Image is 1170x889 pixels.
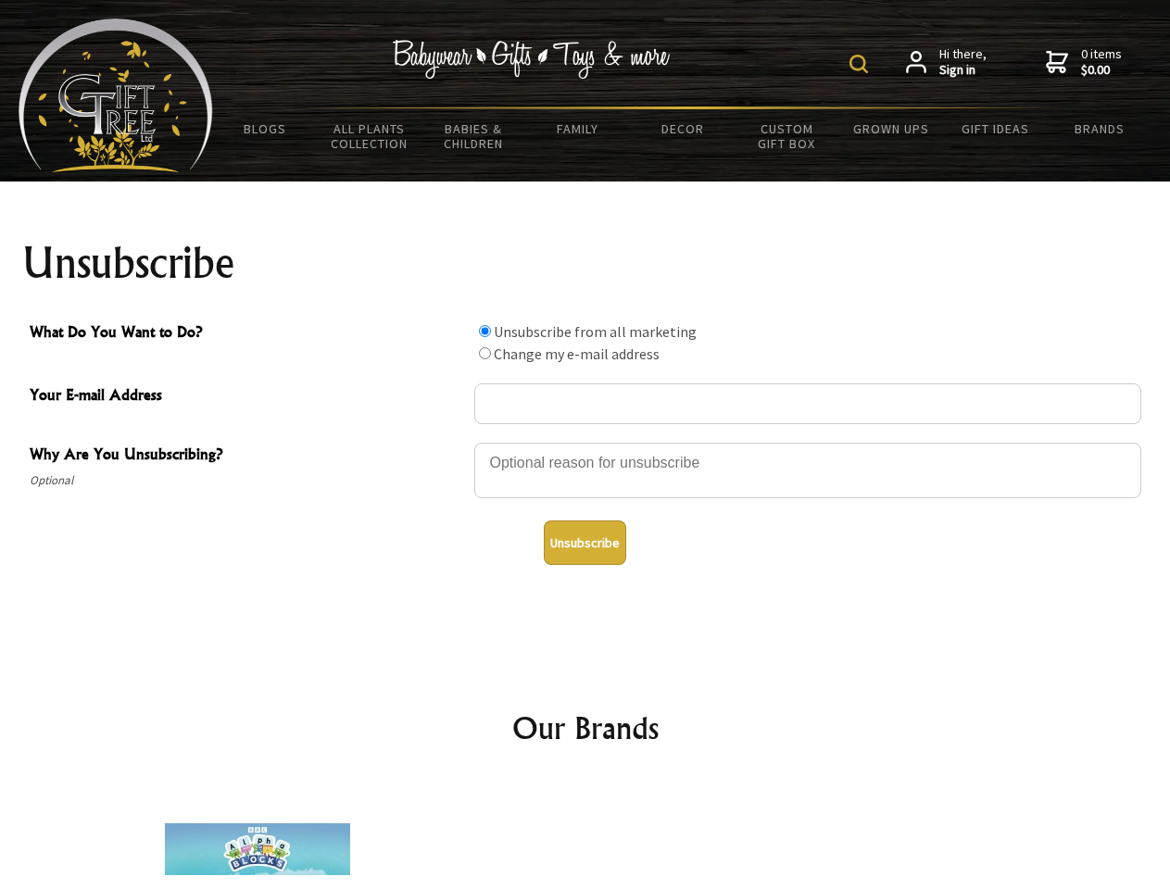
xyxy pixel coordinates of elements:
[421,109,526,163] a: Babies & Children
[906,46,987,79] a: Hi there,Sign in
[939,62,987,79] strong: Sign in
[494,322,697,341] label: Unsubscribe from all marketing
[19,19,213,172] img: Babyware - Gifts - Toys and more...
[526,109,631,148] a: Family
[474,443,1141,498] textarea: Why Are You Unsubscribing?
[939,46,987,79] span: Hi there,
[849,55,868,73] img: product search
[22,241,1149,285] h1: Unsubscribe
[1081,45,1122,79] span: 0 items
[479,325,491,337] input: What Do You Want to Do?
[37,706,1134,750] h2: Our Brands
[479,347,491,359] input: What Do You Want to Do?
[1046,46,1122,79] a: 0 items$0.00
[30,443,465,470] span: Why Are You Unsubscribing?
[318,109,422,163] a: All Plants Collection
[30,470,465,492] span: Optional
[474,383,1141,424] input: Your E-mail Address
[30,383,465,410] span: Your E-mail Address
[735,109,839,163] a: Custom Gift Box
[494,344,660,363] label: Change my e-mail address
[30,320,465,347] span: What Do You Want to Do?
[213,109,318,148] a: BLOGS
[393,40,671,79] img: Babywear - Gifts - Toys & more
[1048,109,1152,148] a: Brands
[838,109,943,148] a: Grown Ups
[1081,62,1122,79] strong: $0.00
[630,109,735,148] a: Decor
[943,109,1048,148] a: Gift Ideas
[544,520,626,565] button: Unsubscribe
